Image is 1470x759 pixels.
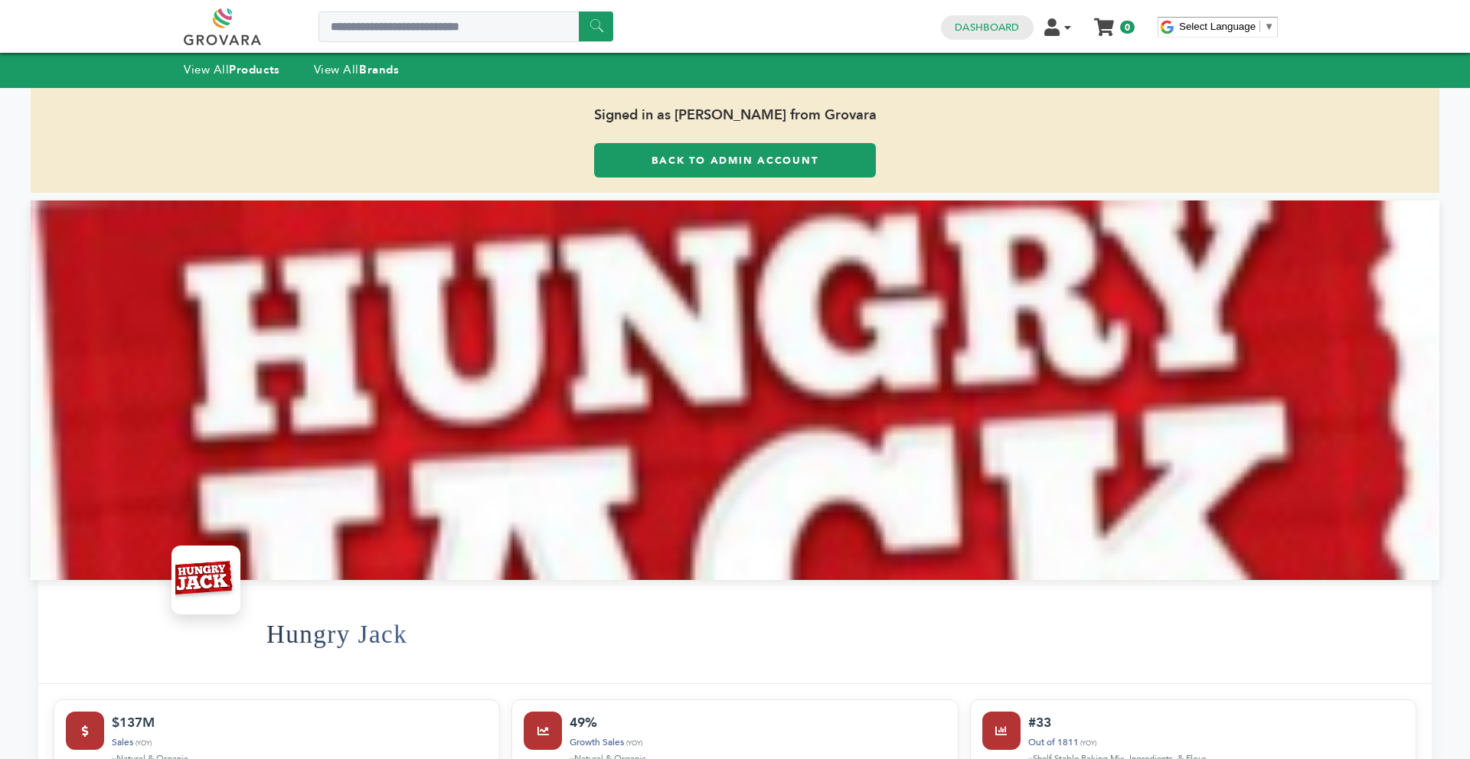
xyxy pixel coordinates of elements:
[184,62,280,77] a: View AllProducts
[570,712,946,733] div: 49%
[112,735,488,750] div: Sales
[955,21,1019,34] a: Dashboard
[1028,712,1404,733] div: #33
[1080,738,1096,748] span: (YOY)
[314,62,400,77] a: View AllBrands
[1264,21,1274,32] span: ▼
[229,62,279,77] strong: Products
[570,735,946,750] div: Growth Sales
[1259,21,1260,32] span: ​
[318,11,613,42] input: Search a product or brand...
[626,738,642,748] span: (YOY)
[31,88,1439,143] span: Signed in as [PERSON_NAME] from Grovara
[266,597,407,672] h1: Hungry Jack
[1120,21,1135,34] span: 0
[175,549,237,611] img: Hungry Jack Logo
[112,712,488,733] div: $137M
[1179,21,1256,32] span: Select Language
[1096,14,1113,30] a: My Cart
[359,62,399,77] strong: Brands
[594,143,876,178] a: Back to Admin Account
[1028,735,1404,750] div: Out of 1811
[1179,21,1274,32] a: Select Language​
[136,738,152,748] span: (YOY)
